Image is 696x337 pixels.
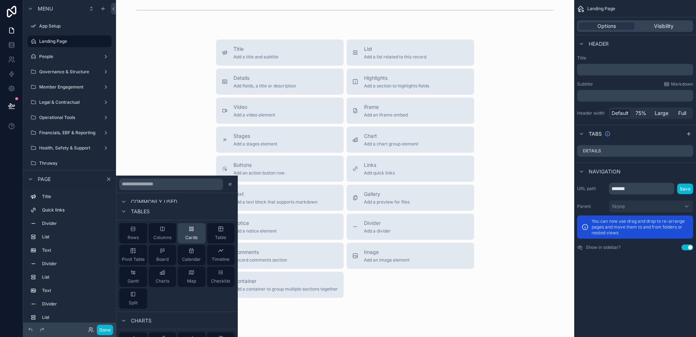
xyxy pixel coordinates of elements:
label: Header width [577,110,606,116]
span: Board [156,256,169,262]
button: StagesAdd a stages element [216,127,344,153]
label: List [42,274,109,280]
a: App Setup [28,20,112,32]
button: GalleryAdd a preview for files [347,185,474,211]
button: ButtonsAdd an action button row [216,156,344,182]
button: VideoAdd a video element [216,98,344,124]
div: scrollable content [577,64,693,75]
button: DetailsAdd fields, a title or description [216,69,344,95]
span: Split [129,300,138,306]
span: Rows [128,235,139,241]
span: 75% [635,110,646,117]
button: Timeline [207,245,235,265]
button: ContainerAdd a container to group multiple sections together [216,272,344,298]
span: Divider [364,219,391,227]
label: List [42,234,109,240]
label: Landing Page [39,38,107,44]
button: Save [677,184,693,194]
span: Default [612,110,629,117]
span: Video [233,103,275,111]
span: Tabs [589,130,602,137]
span: Timeline [212,256,229,262]
span: Charts [131,317,152,324]
span: Stages [233,132,277,140]
span: Container [233,278,338,285]
span: iframe [364,103,408,111]
span: Links [364,161,395,169]
a: Landing Page [28,36,112,47]
label: Details [583,148,601,154]
button: CommentsRecord comments section [216,243,344,269]
span: Header [589,40,609,48]
button: Board [149,245,177,265]
button: Charts [149,267,177,287]
button: TitleAdd a title and subtitle [216,40,344,66]
span: Image [364,248,410,256]
label: Governance & Structure [39,69,100,75]
a: Legal & Contractual [28,96,112,108]
span: Calendar [182,256,201,262]
button: TextAdd a text block that supports markdown [216,185,344,211]
span: Add a text block that supports markdown [233,199,318,205]
span: Text [233,190,318,198]
span: Page [38,176,51,183]
span: Add a preview for files [364,199,410,205]
span: Commonly used [131,198,177,205]
label: Title [42,194,109,200]
a: People [28,51,112,62]
span: Add a stages element [233,141,277,147]
span: Add a video element [233,112,275,118]
label: Member Engagement [39,84,100,90]
span: Add a chart group element [364,141,418,147]
span: Columns [153,235,171,241]
label: Subtitle [577,81,593,87]
span: Landing Page [587,6,615,12]
span: Table [215,235,226,241]
span: Pivot Table [122,256,145,262]
span: Add a notice element [233,228,277,234]
span: Gantt [128,278,139,284]
label: Show in sidebar? [586,244,621,250]
button: ChartAdd a chart group element [347,127,474,153]
button: Columns [149,223,177,243]
span: Buttons [233,161,285,169]
a: Governance & Structure [28,66,112,78]
span: Add a title and subtitle [233,54,278,60]
a: Financials, EBF & Reporting [28,127,112,139]
button: ListAdd a list related to this record [347,40,474,66]
button: Checklist [207,267,235,287]
span: Highlights [364,74,429,82]
label: Title [577,55,693,61]
a: Operational Tools [28,112,112,123]
label: Financials, EBF & Reporting [39,130,100,136]
span: Add a container to group multiple sections together [233,286,338,292]
span: Add a divider [364,228,391,234]
span: Title [233,45,278,53]
label: Legal & Contractual [39,99,100,105]
span: Large [655,110,668,117]
span: Navigation [589,168,621,175]
button: Table [207,223,235,243]
button: Done [97,325,113,335]
button: NoticeAdd a notice element [216,214,344,240]
a: Thruway [28,157,112,169]
label: Text [42,247,109,253]
a: Markdown [664,81,693,87]
button: Pivot Table [119,245,147,265]
div: scrollable content [577,90,693,102]
label: Health, Safety & Support [39,145,100,151]
button: LinksAdd quick links [347,156,474,182]
span: Checklist [211,278,230,284]
label: Divider [42,301,109,307]
label: Divider [42,221,109,226]
label: App Setup [39,23,110,29]
label: Parent [577,204,606,209]
span: Options [597,22,616,30]
span: Markdown [671,81,693,87]
span: List [364,45,426,53]
span: Record comments section [233,257,287,263]
a: Health, Safety & Support [28,142,112,154]
span: Visibility [654,22,674,30]
label: People [39,54,100,59]
span: Add an action button row [233,170,285,176]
